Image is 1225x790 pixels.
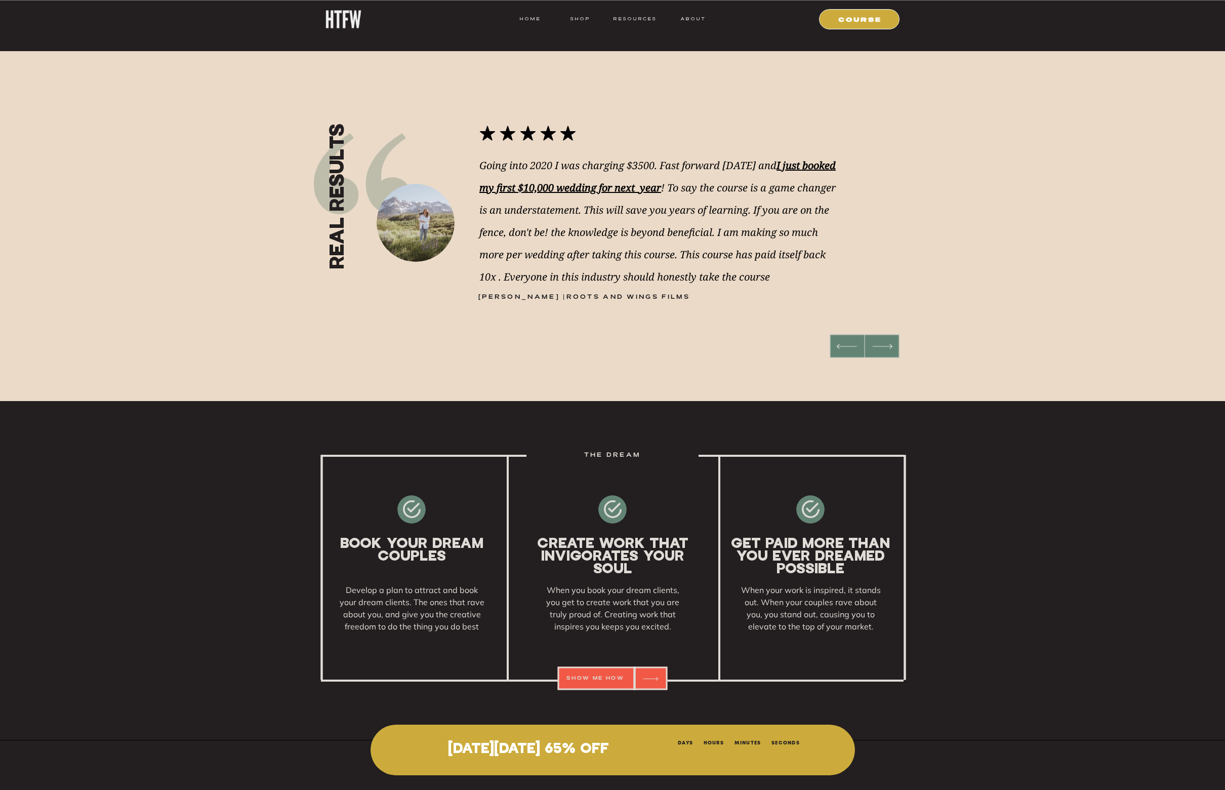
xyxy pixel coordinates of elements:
a: ABOUT [680,14,706,23]
li: Minutes [734,738,761,746]
h2: The dream [454,452,771,458]
b: Show me how [566,676,625,681]
p: [DATE][DATE] 65% OFF [394,741,663,758]
a: COURSE [826,14,894,23]
p: roots and wings films [478,294,780,305]
p: When you book your dream clients, you get to create work that you are truly proud of. Creating wo... [540,584,685,650]
a: shop [560,14,600,23]
li: Seconds [771,738,800,746]
p: When your work is inspired, it stands out. When your couples rave about you, you stand out, causi... [738,584,883,650]
a: resources [609,14,657,23]
h3: Get paid more than you ever dreamed possible [730,536,891,578]
h2: Going into 2020 I was charging $3500. Fast forward [DATE] and ! To say the course is a game chang... [479,154,836,291]
b: [PERSON_NAME] | [478,294,566,300]
h3: Create work that invigorates your soul [532,536,693,578]
li: Hours [704,738,724,746]
a: Show me how [563,674,628,683]
h3: book your dream couples [331,536,492,578]
li: Days [678,738,693,746]
p: Develop a plan to attract and book your dream clients. The ones that rave about you, and give you... [339,584,484,650]
h2: Real results [326,110,352,269]
a: HOME [519,14,541,23]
